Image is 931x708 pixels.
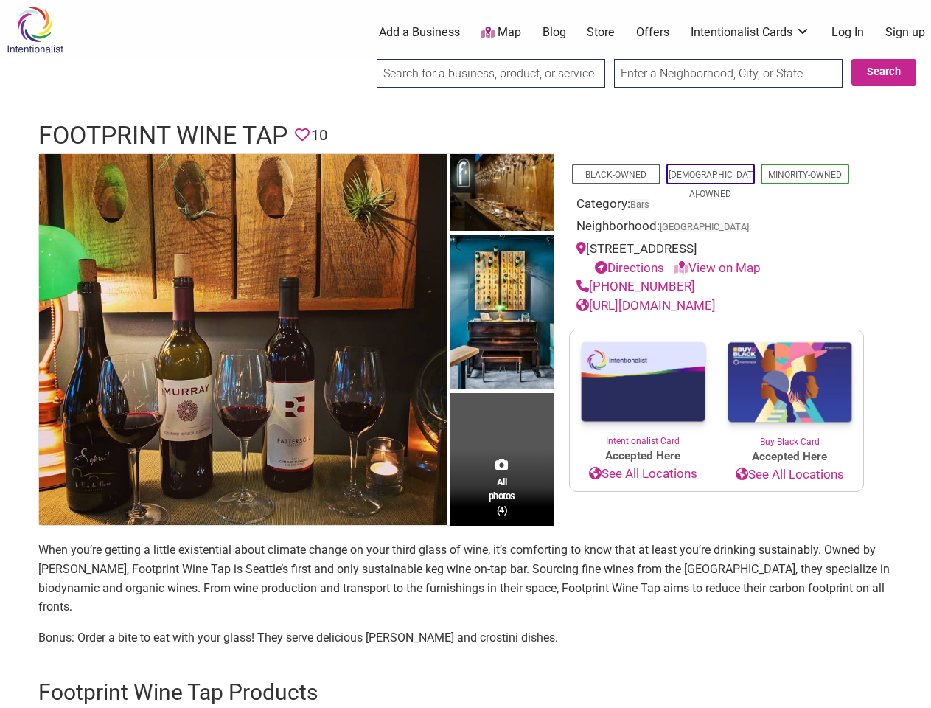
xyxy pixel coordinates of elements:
[570,448,716,465] span: Accepted Here
[636,24,669,41] a: Offers
[576,279,695,294] a: [PHONE_NUMBER]
[570,330,716,434] img: Intentionalist Card
[585,170,646,180] a: Black-Owned
[595,260,664,275] a: Directions
[716,330,863,435] img: Buy Black Card
[576,298,716,313] a: [URL][DOMAIN_NAME]
[377,59,605,88] input: Search for a business, product, or service
[38,541,893,616] p: When you’re getting a little existential about climate change on your third glass of wine, it’s c...
[543,24,566,41] a: Blog
[660,223,749,232] span: [GEOGRAPHIC_DATA]
[716,465,863,485] a: See All Locations
[379,24,460,41] a: Add a Business
[576,217,857,240] div: Neighborhood:
[716,330,863,448] a: Buy Black Card
[630,199,649,210] a: Bars
[691,24,810,41] a: Intentionalist Cards
[576,240,857,277] div: [STREET_ADDRESS]
[851,59,916,86] button: Search
[481,24,521,41] a: Map
[570,465,716,484] a: See All Locations
[768,170,842,180] a: Minority-Owned
[716,448,863,465] span: Accepted Here
[38,118,287,153] h1: Footprint Wine Tap
[614,59,843,88] input: Enter a Neighborhood, City, or State
[38,677,893,708] h2: Footprint Wine Tap Products
[674,260,761,275] a: View on Map
[831,24,864,41] a: Log In
[669,170,753,199] a: [DEMOGRAPHIC_DATA]-Owned
[38,628,893,648] p: Bonus: Order a bite to eat with your glass! They serve delicious [PERSON_NAME] and crostini dishes.
[311,124,327,147] span: 10
[570,330,716,448] a: Intentionalist Card
[576,195,857,218] div: Category:
[587,24,615,41] a: Store
[489,475,515,517] span: All photos (4)
[885,24,925,41] a: Sign up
